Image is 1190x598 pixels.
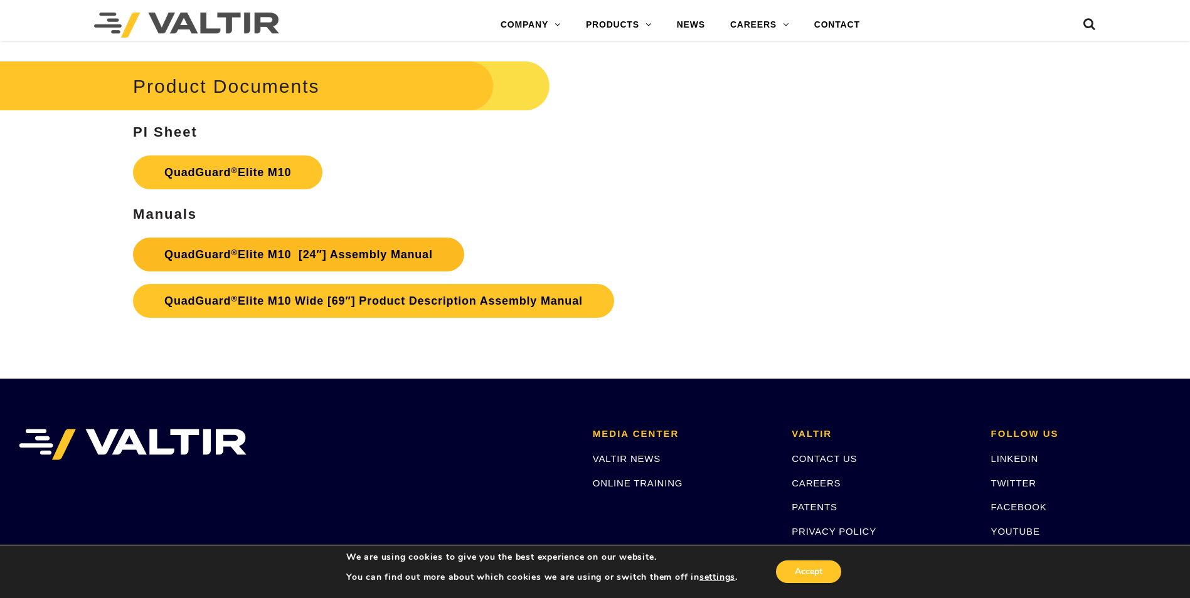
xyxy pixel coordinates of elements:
[231,294,238,303] sup: ®
[231,165,238,175] sup: ®
[792,429,972,439] h2: VALTIR
[346,572,738,583] p: You can find out more about which cookies we are using or switch them off in .
[346,552,738,563] p: We are using cookies to give you the best experience on our website.
[991,453,1039,464] a: LINKEDIN
[19,429,247,460] img: VALTIR
[231,248,238,257] sup: ®
[776,560,841,583] button: Accept
[133,284,614,318] a: QuadGuard®Elite M10 Wide [69″] Product Description Assembly Manual
[593,478,683,488] a: ONLINE TRAINING
[573,13,664,38] a: PRODUCTS
[699,572,735,583] button: settings
[593,429,773,439] h2: MEDIA CENTER
[133,238,464,271] a: QuadGuard®Elite M10 [24″] Assembly Manual
[792,478,841,488] a: CAREERS
[991,526,1040,537] a: YOUTUBE
[792,526,876,537] a: PRIVACY POLICY
[802,13,873,38] a: CONTACT
[94,13,279,38] img: Valtir
[718,13,802,38] a: CAREERS
[792,501,837,512] a: PATENTS
[792,453,857,464] a: CONTACT US
[664,13,718,38] a: NEWS
[593,453,661,464] a: VALTIR NEWS
[991,501,1047,512] a: FACEBOOK
[488,13,573,38] a: COMPANY
[133,206,197,222] strong: Manuals
[991,429,1171,439] h2: FOLLOW US
[991,478,1036,488] a: TWITTER
[133,155,322,189] a: QuadGuard®Elite M10
[133,124,198,140] strong: PI Sheet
